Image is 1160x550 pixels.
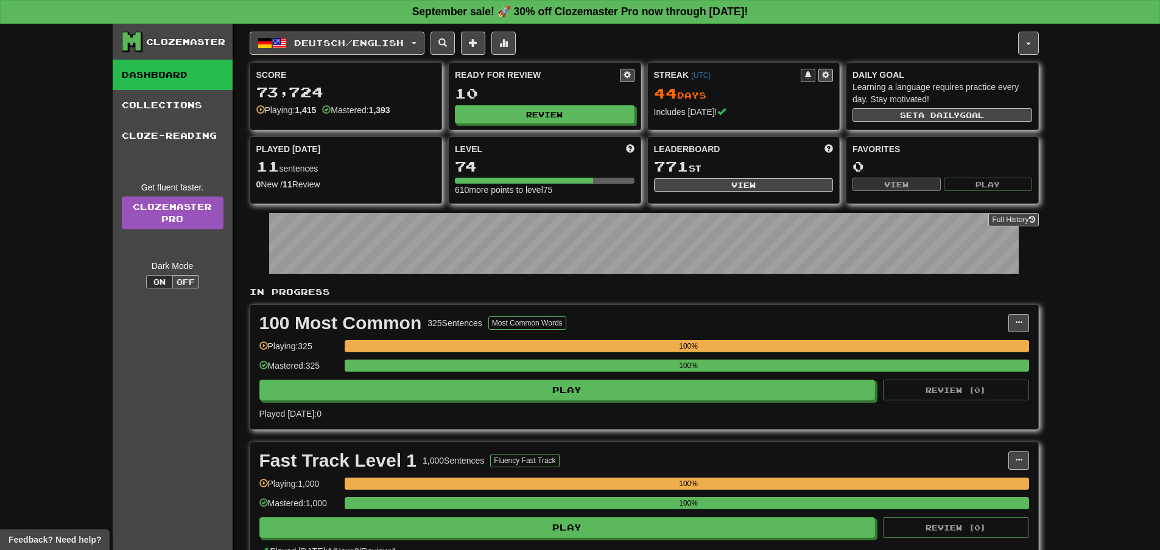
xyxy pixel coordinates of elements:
button: Most Common Words [488,316,566,330]
button: Review [455,105,634,124]
strong: September sale! 🚀 30% off Clozemaster Pro now through [DATE]! [412,5,748,18]
button: View [852,178,941,191]
a: (UTC) [691,71,711,80]
button: Seta dailygoal [852,108,1032,122]
div: Ready for Review [455,69,620,81]
span: Deutsch / English [294,38,404,48]
div: 100% [348,497,1029,509]
button: On [146,275,173,288]
div: 100 Most Common [259,314,422,332]
span: Open feedback widget [9,534,101,546]
strong: 1,415 [295,105,316,115]
a: Cloze-Reading [113,120,233,151]
span: Score more points to level up [626,143,634,155]
div: Mastered: [322,104,390,116]
div: Get fluent faster. [122,181,223,193]
a: Dashboard [113,60,233,90]
div: Includes [DATE]! [654,106,834,118]
div: Streak [654,69,801,81]
div: Fast Track Level 1 [259,451,417,470]
div: Playing: 1,000 [259,478,339,498]
div: 325 Sentences [427,317,482,329]
span: This week in points, UTC [824,143,833,155]
div: 1,000 Sentences [423,454,484,467]
span: Level [455,143,482,155]
button: Play [259,517,876,538]
strong: 0 [256,179,261,189]
button: Full History [988,213,1038,226]
div: Dark Mode [122,260,223,272]
div: Mastered: 1,000 [259,497,339,517]
div: Learning a language requires practice every day. Stay motivated! [852,81,1032,105]
div: Score [256,69,436,81]
a: ClozemasterPro [122,197,223,229]
div: 100% [348,478,1029,490]
div: Clozemaster [146,36,225,48]
div: 10 [455,86,634,101]
div: Favorites [852,143,1032,155]
button: Deutsch/English [250,32,424,55]
div: 74 [455,159,634,174]
div: Playing: 325 [259,340,339,360]
span: 11 [256,158,279,175]
div: 100% [348,360,1029,372]
div: sentences [256,159,436,175]
button: Fluency Fast Track [490,454,559,467]
div: 610 more points to level 75 [455,184,634,196]
div: Mastered: 325 [259,360,339,380]
button: Search sentences [431,32,455,55]
button: More stats [491,32,516,55]
strong: 1,393 [369,105,390,115]
button: Off [172,275,199,288]
div: 0 [852,159,1032,174]
div: 73,724 [256,85,436,100]
strong: 11 [283,179,292,189]
button: Play [259,380,876,400]
button: View [654,178,834,192]
span: Played [DATE] [256,143,321,155]
a: Collections [113,90,233,120]
button: Add sentence to collection [461,32,485,55]
span: Played [DATE]: 0 [259,409,322,419]
div: New / Review [256,178,436,190]
button: Review (0) [883,380,1029,400]
span: 44 [654,85,677,102]
div: Playing: [256,104,317,116]
p: In Progress [250,286,1039,298]
div: Day s [654,86,834,102]
span: Leaderboard [654,143,720,155]
span: a daily [918,111,960,119]
span: 771 [654,158,689,175]
div: Daily Goal [852,69,1032,81]
div: 100% [348,340,1029,352]
div: st [654,159,834,175]
button: Review (0) [883,517,1029,538]
button: Play [944,178,1032,191]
